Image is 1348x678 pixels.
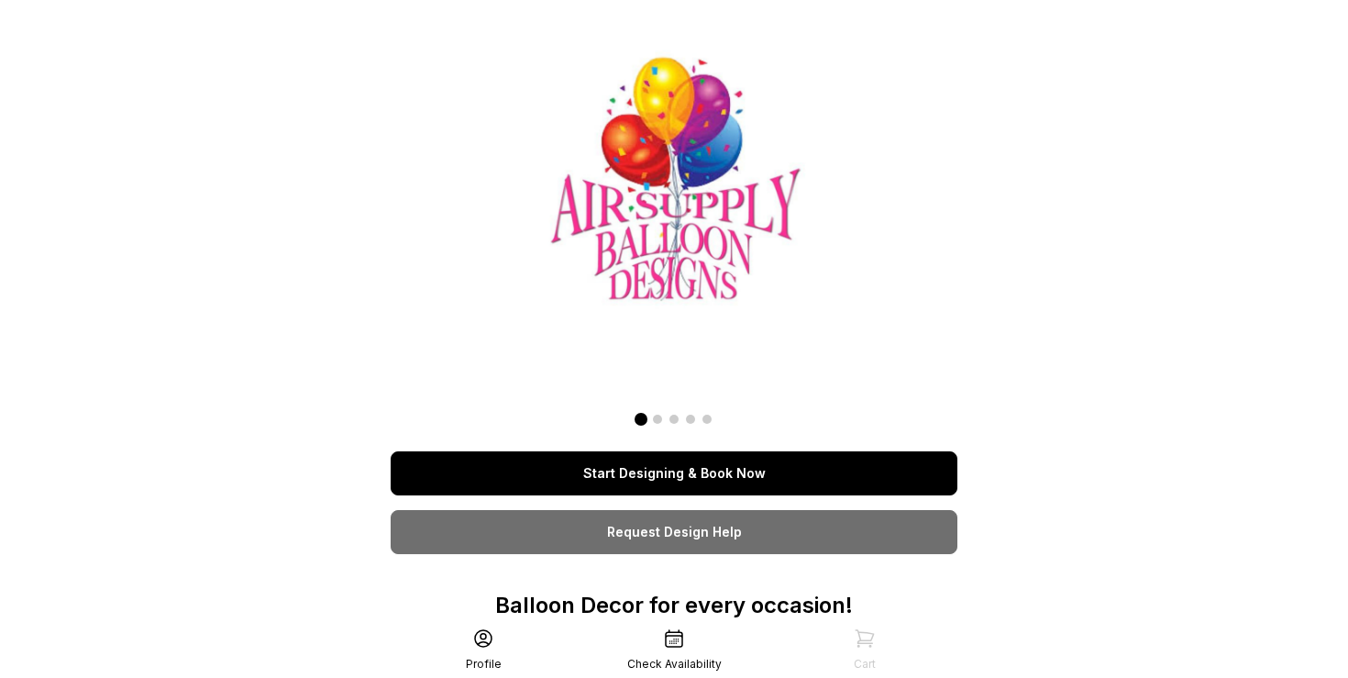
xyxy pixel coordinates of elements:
div: Check Availability [627,657,722,672]
div: Profile [466,657,502,672]
div: Cart [854,657,876,672]
a: Start Designing & Book Now [391,451,957,495]
a: Request Design Help [391,510,957,554]
p: Balloon Decor for every occasion! [391,591,957,620]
